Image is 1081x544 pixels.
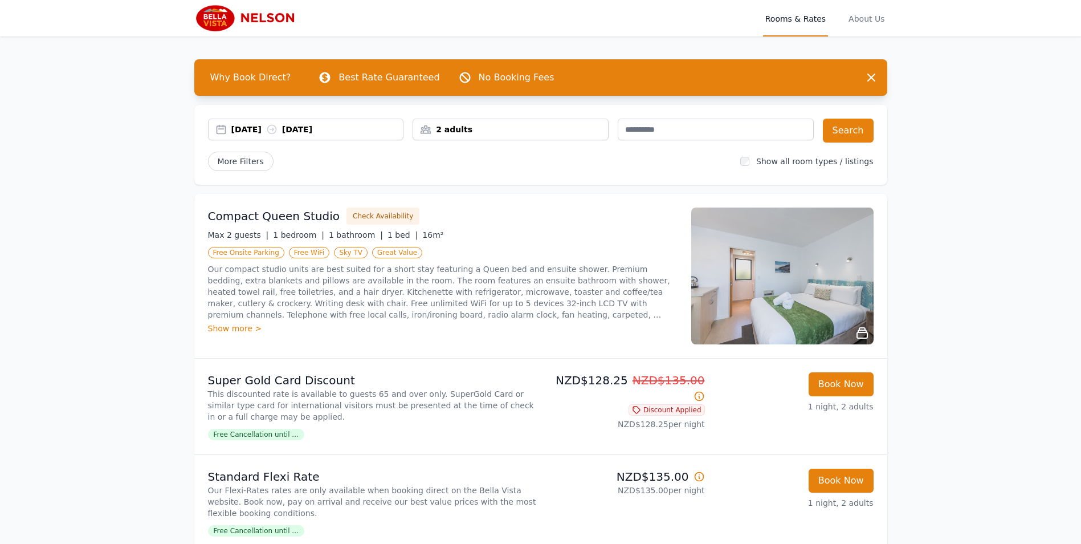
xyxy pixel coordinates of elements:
[273,230,324,239] span: 1 bedroom |
[413,124,608,135] div: 2 adults
[756,157,873,166] label: Show all room types / listings
[629,404,705,416] span: Discount Applied
[289,247,330,258] span: Free WiFi
[208,263,678,320] p: Our compact studio units are best suited for a short stay featuring a Queen bed and ensuite showe...
[545,469,705,485] p: NZD$135.00
[334,247,368,258] span: Sky TV
[714,401,874,412] p: 1 night, 2 adults
[208,485,536,519] p: Our Flexi-Rates rates are only available when booking direct on the Bella Vista website. Book now...
[208,247,284,258] span: Free Onsite Parking
[208,230,269,239] span: Max 2 guests |
[545,372,705,404] p: NZD$128.25
[545,419,705,430] p: NZD$128.25 per night
[809,469,874,493] button: Book Now
[329,230,383,239] span: 1 bathroom |
[208,372,536,388] p: Super Gold Card Discount
[422,230,443,239] span: 16m²
[231,124,403,135] div: [DATE] [DATE]
[201,66,300,89] span: Why Book Direct?
[633,374,705,387] span: NZD$135.00
[338,71,439,84] p: Best Rate Guaranteed
[208,152,274,171] span: More Filters
[208,208,340,224] h3: Compact Queen Studio
[346,208,419,225] button: Check Availability
[208,525,304,537] span: Free Cancellation until ...
[823,119,874,143] button: Search
[194,5,304,32] img: Bella Vista Motel Nelson
[545,485,705,496] p: NZD$135.00 per night
[372,247,422,258] span: Great Value
[208,323,678,334] div: Show more >
[809,372,874,396] button: Book Now
[208,388,536,423] p: This discounted rate is available to guests 65 and over only. SuperGold Card or similar type card...
[208,469,536,485] p: Standard Flexi Rate
[714,497,874,509] p: 1 night, 2 adults
[479,71,554,84] p: No Booking Fees
[387,230,418,239] span: 1 bed |
[208,429,304,440] span: Free Cancellation until ...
